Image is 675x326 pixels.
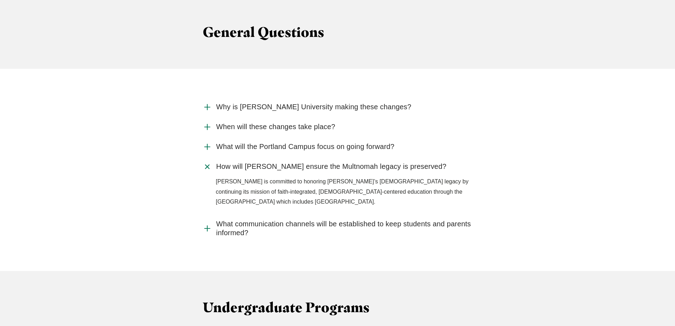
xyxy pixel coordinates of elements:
[216,122,335,131] span: When will these changes take place?
[216,142,394,151] span: What will the Portland Campus focus on going forward?
[203,24,472,40] h3: General Questions
[216,103,411,111] span: Why is [PERSON_NAME] University making these changes?
[216,162,446,171] span: How will [PERSON_NAME] ensure the Multnomah legacy is preserved?
[216,177,472,207] p: [PERSON_NAME] is committed to honoring [PERSON_NAME]’s [DEMOGRAPHIC_DATA] legacy by continuing it...
[216,220,472,237] span: What communication channels will be established to keep students and parents informed?
[203,299,472,316] h3: Undergraduate Programs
